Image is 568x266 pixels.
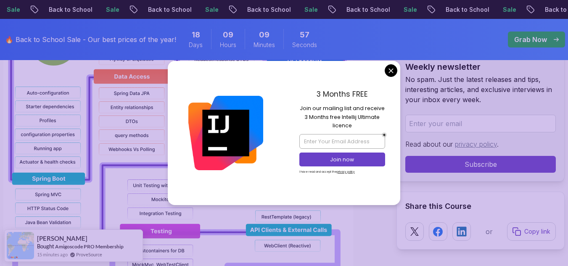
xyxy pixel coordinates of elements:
span: 15 minutes ago [37,251,68,258]
span: [PERSON_NAME] [37,235,87,242]
a: ProveSource [76,251,102,258]
p: Copy link [524,227,550,236]
h2: Share this Course [405,200,556,212]
p: Sale [198,5,225,14]
p: No spam. Just the latest releases and tips, interesting articles, and exclusive interviews in you... [405,74,556,105]
span: 9 Hours [223,29,233,41]
span: 57 Seconds [300,29,309,41]
span: 18 Days [192,29,200,41]
p: Sale [496,5,523,14]
span: Seconds [292,41,317,49]
p: Grab Now [514,34,547,45]
button: Copy link [507,222,556,241]
input: Enter your email [405,115,556,132]
p: Sale [99,5,126,14]
span: Bought [37,243,54,250]
h2: Weekly newsletter [405,61,556,73]
p: or [486,226,493,237]
a: privacy policy [455,140,497,148]
span: Hours [220,41,236,49]
img: provesource social proof notification image [7,232,34,259]
p: Sale [298,5,325,14]
p: Read about our . [405,139,556,149]
p: 🔥 Back to School Sale - Our best prices of the year! [5,34,176,45]
p: Back to School [240,5,298,14]
p: Sale [397,5,424,14]
button: Subscribe [405,156,556,173]
span: Days [189,41,203,49]
p: Back to School [439,5,496,14]
p: Back to School [340,5,397,14]
p: Back to School [42,5,99,14]
a: Amigoscode PRO Membership [55,243,124,250]
p: Back to School [141,5,198,14]
span: 9 Minutes [259,29,269,41]
span: Minutes [254,41,275,49]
